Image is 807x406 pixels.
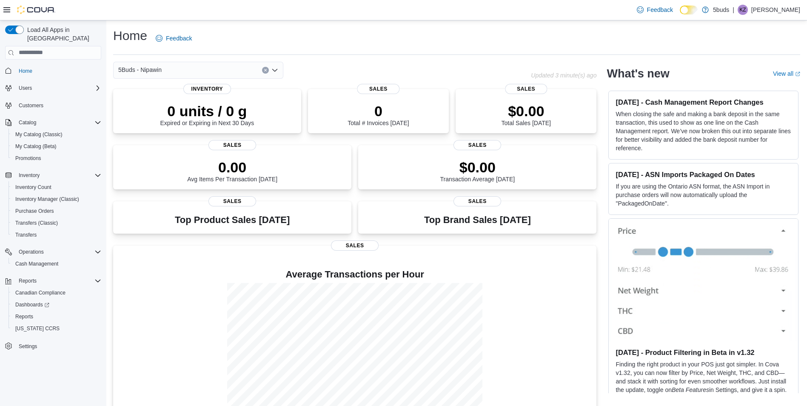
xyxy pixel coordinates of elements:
button: Catalog [2,117,105,129]
span: Inventory Count [12,182,101,192]
button: Inventory Manager (Classic) [9,193,105,205]
a: Home [15,66,36,76]
span: Sales [208,140,256,150]
a: Transfers [12,230,40,240]
input: Dark Mode [680,6,698,14]
span: Customers [19,102,43,109]
button: Operations [15,247,47,257]
div: Total Sales [DATE] [502,103,551,126]
span: Reports [12,312,101,322]
span: Inventory Manager (Classic) [15,196,79,203]
a: [US_STATE] CCRS [12,323,63,334]
span: Feedback [647,6,673,14]
h4: Average Transactions per Hour [120,269,590,280]
p: [PERSON_NAME] [751,5,800,15]
span: Sales [505,84,547,94]
span: Reports [19,277,37,284]
span: Transfers (Classic) [15,220,58,226]
span: Catalog [19,119,36,126]
span: [US_STATE] CCRS [15,325,60,332]
div: Total # Invoices [DATE] [348,103,409,126]
span: Sales [453,140,501,150]
span: My Catalog (Beta) [15,143,57,150]
span: Transfers [12,230,101,240]
a: Cash Management [12,259,62,269]
span: KZ [739,5,746,15]
p: 0 [348,103,409,120]
span: My Catalog (Classic) [15,131,63,138]
h3: Top Brand Sales [DATE] [424,215,531,225]
span: Inventory Manager (Classic) [12,194,101,204]
span: Feedback [166,34,192,43]
span: Users [19,85,32,91]
a: Dashboards [9,299,105,311]
span: Operations [15,247,101,257]
a: Promotions [12,153,45,163]
span: Cash Management [15,260,58,267]
a: Dashboards [12,300,53,310]
span: Home [19,68,32,74]
svg: External link [795,71,800,77]
span: Inventory Count [15,184,51,191]
a: Transfers (Classic) [12,218,61,228]
p: Updated 3 minute(s) ago [531,72,596,79]
span: Transfers (Classic) [12,218,101,228]
button: Canadian Compliance [9,287,105,299]
a: View allExternal link [773,70,800,77]
span: My Catalog (Beta) [12,141,101,152]
span: Home [15,66,101,76]
span: Cash Management [12,259,101,269]
p: When closing the safe and making a bank deposit in the same transaction, this used to show as one... [616,110,791,152]
span: Sales [331,240,379,251]
span: 5Buds - Nipawin [118,65,162,75]
span: Sales [357,84,399,94]
h3: [DATE] - Cash Management Report Changes [616,98,791,106]
button: [US_STATE] CCRS [9,323,105,335]
span: Reports [15,276,101,286]
button: Inventory Count [9,181,105,193]
span: Promotions [15,155,41,162]
h1: Home [113,27,147,44]
a: Customers [15,100,47,111]
h3: [DATE] - Product Filtering in Beta in v1.32 [616,348,791,357]
span: Canadian Compliance [12,288,101,298]
button: Operations [2,246,105,258]
button: Reports [15,276,40,286]
p: $0.00 [502,103,551,120]
button: Customers [2,99,105,112]
button: Users [2,82,105,94]
p: | [733,5,734,15]
h3: Top Product Sales [DATE] [175,215,290,225]
span: Purchase Orders [15,208,54,214]
a: Feedback [152,30,195,47]
span: Dashboards [15,301,49,308]
p: $0.00 [440,159,515,176]
a: My Catalog (Beta) [12,141,60,152]
span: Customers [15,100,101,111]
em: Beta Features [672,386,709,393]
p: 0.00 [187,159,277,176]
span: Sales [208,196,256,206]
a: Inventory Manager (Classic) [12,194,83,204]
a: Purchase Orders [12,206,57,216]
span: Reports [15,313,33,320]
button: Promotions [9,152,105,164]
span: My Catalog (Classic) [12,129,101,140]
div: Keith Ziemann [738,5,748,15]
button: Settings [2,340,105,352]
a: Reports [12,312,37,322]
p: 0 units / 0 g [160,103,254,120]
button: Reports [9,311,105,323]
button: Cash Management [9,258,105,270]
nav: Complex example [5,61,101,375]
span: Settings [15,340,101,351]
span: Operations [19,249,44,255]
button: Transfers [9,229,105,241]
a: My Catalog (Classic) [12,129,66,140]
p: If you are using the Ontario ASN format, the ASN Import in purchase orders will now automatically... [616,182,791,208]
button: Inventory [15,170,43,180]
button: Purchase Orders [9,205,105,217]
button: Clear input [262,67,269,74]
span: Dashboards [12,300,101,310]
span: Inventory [183,84,231,94]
